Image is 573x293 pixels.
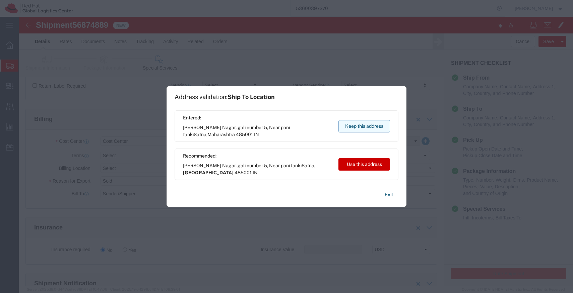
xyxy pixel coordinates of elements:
span: 485001 [236,132,253,137]
button: Use this address [338,158,390,171]
span: Satna [194,132,206,137]
span: [PERSON_NAME] Nagar, gali number 5, Near pani tanki , [183,162,332,176]
span: Satna [302,163,314,168]
span: Entered: [183,114,332,121]
span: IN [253,170,258,175]
span: Recommended: [183,153,332,160]
h1: Address validation: [175,93,275,101]
span: [PERSON_NAME] Nagar, gali number 5, Near pani tanki , [183,124,332,138]
span: 485001 [235,170,252,175]
span: [GEOGRAPHIC_DATA] [183,170,234,175]
span: Mahārāshtra [207,132,235,137]
span: Ship To Location [228,93,275,100]
button: Keep this address [338,120,390,132]
span: IN [254,132,259,137]
button: Exit [379,189,398,201]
